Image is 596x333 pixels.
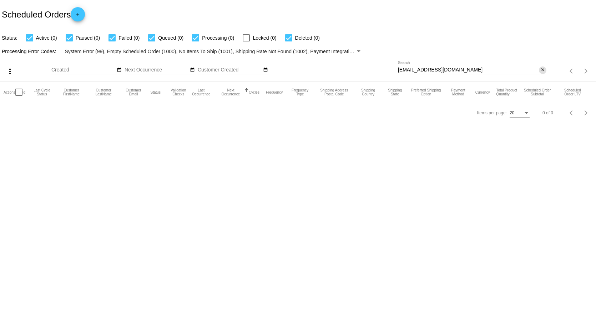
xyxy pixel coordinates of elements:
[2,49,56,54] span: Processing Error Codes:
[510,111,530,116] mat-select: Items per page:
[357,88,379,96] button: Change sorting for ShippingCountry
[76,34,100,42] span: Paused (0)
[477,110,507,115] div: Items per page:
[118,34,140,42] span: Failed (0)
[22,90,25,94] button: Change sorting for Id
[59,88,85,96] button: Change sorting for CustomerFirstName
[198,67,262,73] input: Customer Created
[565,106,579,120] button: Previous page
[522,88,553,96] button: Change sorting for Subtotal
[253,34,276,42] span: Locked (0)
[123,88,144,96] button: Change sorting for CustomerEmail
[579,64,593,78] button: Next page
[167,81,190,103] mat-header-cell: Validation Checks
[385,88,405,96] button: Change sorting for ShippingState
[398,67,539,73] input: Search
[540,67,545,73] mat-icon: close
[32,88,52,96] button: Change sorting for LastProcessingCycleId
[219,88,242,96] button: Change sorting for NextOccurrenceUtc
[190,67,195,73] mat-icon: date_range
[91,88,116,96] button: Change sorting for CustomerLastName
[158,34,183,42] span: Queued (0)
[295,34,320,42] span: Deleted (0)
[263,67,268,73] mat-icon: date_range
[4,81,15,103] mat-header-cell: Actions
[475,90,490,94] button: Change sorting for CurrencyIso
[317,88,351,96] button: Change sorting for ShippingPostcode
[2,7,85,21] h2: Scheduled Orders
[202,34,234,42] span: Processing (0)
[151,90,161,94] button: Change sorting for Status
[51,67,116,73] input: Created
[2,35,17,41] span: Status:
[411,88,441,96] button: Change sorting for PreferredShippingOption
[249,90,259,94] button: Change sorting for Cycles
[510,110,514,115] span: 20
[496,81,522,103] mat-header-cell: Total Product Quantity
[266,90,283,94] button: Change sorting for Frequency
[190,88,213,96] button: Change sorting for LastOccurrenceUtc
[65,47,362,56] mat-select: Filter by Processing Error Codes
[539,66,546,74] button: Clear
[559,88,586,96] button: Change sorting for LifetimeValue
[125,67,189,73] input: Next Occurrence
[289,88,311,96] button: Change sorting for FrequencyType
[117,67,122,73] mat-icon: date_range
[542,110,553,115] div: 0 of 0
[74,12,82,20] mat-icon: add
[6,67,14,76] mat-icon: more_vert
[565,64,579,78] button: Previous page
[579,106,593,120] button: Next page
[36,34,57,42] span: Active (0)
[448,88,469,96] button: Change sorting for PaymentMethod.Type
